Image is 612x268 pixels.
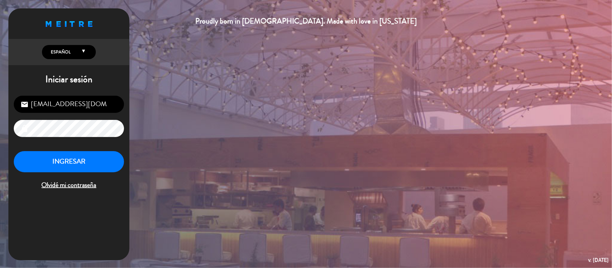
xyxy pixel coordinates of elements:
[21,100,29,108] i: email
[21,125,29,133] i: lock
[49,49,71,55] span: Español
[14,96,124,113] input: Correo Electrónico
[14,151,124,172] button: INGRESAR
[588,256,609,265] div: v. [DATE]
[8,74,129,85] h1: Iniciar sesión
[14,180,124,191] span: Olvidé mi contraseña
